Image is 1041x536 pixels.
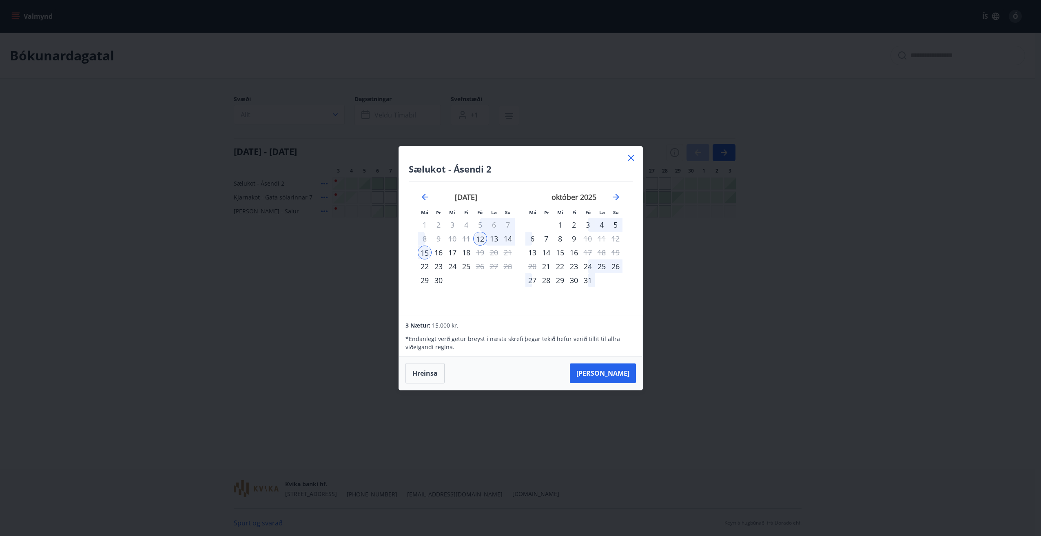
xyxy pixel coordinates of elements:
[581,259,595,273] td: Choose föstudagur, 24. október 2025 as your check-in date. It’s available.
[525,259,539,273] td: Not available. mánudagur, 20. október 2025
[405,335,636,351] p: * Endanlegt verð getur breyst í næsta skrefi þegar tekið hefur verið tillit til allra viðeigandi ...
[473,259,487,273] td: Choose föstudagur, 26. september 2025 as your check-in date. It’s available.
[581,232,595,246] div: Aðeins útritun í boði
[525,273,539,287] td: Choose mánudagur, 27. október 2025 as your check-in date. It’s available.
[552,192,596,202] strong: október 2025
[567,273,581,287] div: 30
[567,246,581,259] div: 16
[459,246,473,259] td: Choose fimmtudagur, 18. september 2025 as your check-in date. It’s available.
[445,259,459,273] div: 24
[473,259,487,273] div: Aðeins útritun í boði
[459,259,473,273] div: 25
[581,232,595,246] td: Choose föstudagur, 10. október 2025 as your check-in date. It’s available.
[525,232,539,246] div: 6
[445,259,459,273] td: Choose miðvikudagur, 24. september 2025 as your check-in date. It’s available.
[539,273,553,287] div: 28
[567,218,581,232] div: 2
[473,218,487,232] td: Choose föstudagur, 5. september 2025 as your check-in date. It’s available.
[609,232,622,246] td: Not available. sunnudagur, 12. október 2025
[432,259,445,273] td: Choose þriðjudagur, 23. september 2025 as your check-in date. It’s available.
[505,209,511,215] small: Su
[585,209,591,215] small: Fö
[409,182,633,305] div: Calendar
[539,273,553,287] td: Choose þriðjudagur, 28. október 2025 as your check-in date. It’s available.
[432,321,458,329] span: 15.000 kr.
[567,259,581,273] td: Choose fimmtudagur, 23. október 2025 as your check-in date. It’s available.
[572,209,576,215] small: Fi
[525,273,539,287] div: 27
[567,232,581,246] div: 9
[544,209,549,215] small: Þr
[553,246,567,259] div: 15
[473,246,487,259] td: Choose föstudagur, 19. september 2025 as your check-in date. It’s available.
[418,246,432,259] td: Selected as end date. mánudagur, 15. september 2025
[525,246,539,259] td: Choose mánudagur, 13. október 2025 as your check-in date. It’s available.
[487,218,501,232] td: Choose laugardagur, 6. september 2025 as your check-in date. It’s available.
[449,209,455,215] small: Mi
[455,192,477,202] strong: [DATE]
[445,246,459,259] div: 17
[432,273,445,287] td: Choose þriðjudagur, 30. september 2025 as your check-in date. It’s available.
[581,259,595,273] div: 24
[595,259,609,273] div: 25
[418,246,432,259] div: 15
[595,218,609,232] div: 4
[553,218,567,232] td: Choose miðvikudagur, 1. október 2025 as your check-in date. It’s available.
[609,246,622,259] td: Not available. sunnudagur, 19. október 2025
[595,232,609,246] td: Not available. laugardagur, 11. október 2025
[445,218,459,232] td: Choose miðvikudagur, 3. september 2025 as your check-in date. It’s available.
[436,209,441,215] small: Þr
[553,259,567,273] td: Choose miðvikudagur, 22. október 2025 as your check-in date. It’s available.
[487,232,501,246] div: 13
[525,246,539,259] div: Aðeins innritun í boði
[567,246,581,259] td: Choose fimmtudagur, 16. október 2025 as your check-in date. It’s available.
[595,218,609,232] td: Choose laugardagur, 4. október 2025 as your check-in date. It’s available.
[459,218,473,232] td: Choose fimmtudagur, 4. september 2025 as your check-in date. It’s available.
[418,218,432,232] td: Not available. mánudagur, 1. september 2025
[487,232,501,246] td: Selected. laugardagur, 13. september 2025
[418,259,432,273] div: Aðeins innritun í boði
[501,232,515,246] td: Selected. sunnudagur, 14. september 2025
[609,259,622,273] td: Choose sunnudagur, 26. október 2025 as your check-in date. It’s available.
[595,259,609,273] td: Choose laugardagur, 25. október 2025 as your check-in date. It’s available.
[501,246,515,259] td: Not available. sunnudagur, 21. september 2025
[599,209,605,215] small: La
[405,321,430,329] span: 3 Nætur:
[525,232,539,246] td: Choose mánudagur, 6. október 2025 as your check-in date. It’s available.
[459,259,473,273] td: Choose fimmtudagur, 25. september 2025 as your check-in date. It’s available.
[609,259,622,273] div: 26
[473,246,487,259] div: Aðeins útritun í boði
[420,192,430,202] div: Move backward to switch to the previous month.
[529,209,536,215] small: Má
[501,259,515,273] td: Not available. sunnudagur, 28. september 2025
[539,259,553,273] div: Aðeins innritun í boði
[539,246,553,259] div: 14
[421,209,428,215] small: Má
[418,273,432,287] div: Aðeins innritun í boði
[553,232,567,246] td: Choose miðvikudagur, 8. október 2025 as your check-in date. It’s available.
[473,232,487,246] td: Selected as start date. föstudagur, 12. september 2025
[418,273,432,287] td: Choose mánudagur, 29. september 2025 as your check-in date. It’s available.
[487,246,501,259] td: Not available. laugardagur, 20. september 2025
[432,259,445,273] div: 23
[459,232,473,246] td: Choose fimmtudagur, 11. september 2025 as your check-in date. It’s available.
[567,232,581,246] td: Choose fimmtudagur, 9. október 2025 as your check-in date. It’s available.
[553,259,567,273] div: 22
[487,259,501,273] td: Not available. laugardagur, 27. september 2025
[570,363,636,383] button: [PERSON_NAME]
[581,218,595,232] div: 3
[553,232,567,246] div: 8
[581,273,595,287] td: Choose föstudagur, 31. október 2025 as your check-in date. It’s available.
[464,209,468,215] small: Fi
[581,246,595,259] div: Aðeins útritun í boði
[553,273,567,287] td: Choose miðvikudagur, 29. október 2025 as your check-in date. It’s available.
[409,163,633,175] h4: Sælukot - Ásendi 2
[567,259,581,273] div: 23
[418,259,432,273] td: Choose mánudagur, 22. september 2025 as your check-in date. It’s available.
[567,218,581,232] td: Choose fimmtudagur, 2. október 2025 as your check-in date. It’s available.
[609,218,622,232] div: 5
[491,209,497,215] small: La
[418,232,432,246] td: Choose mánudagur, 8. september 2025 as your check-in date. It’s available.
[567,273,581,287] td: Choose fimmtudagur, 30. október 2025 as your check-in date. It’s available.
[553,246,567,259] td: Choose miðvikudagur, 15. október 2025 as your check-in date. It’s available.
